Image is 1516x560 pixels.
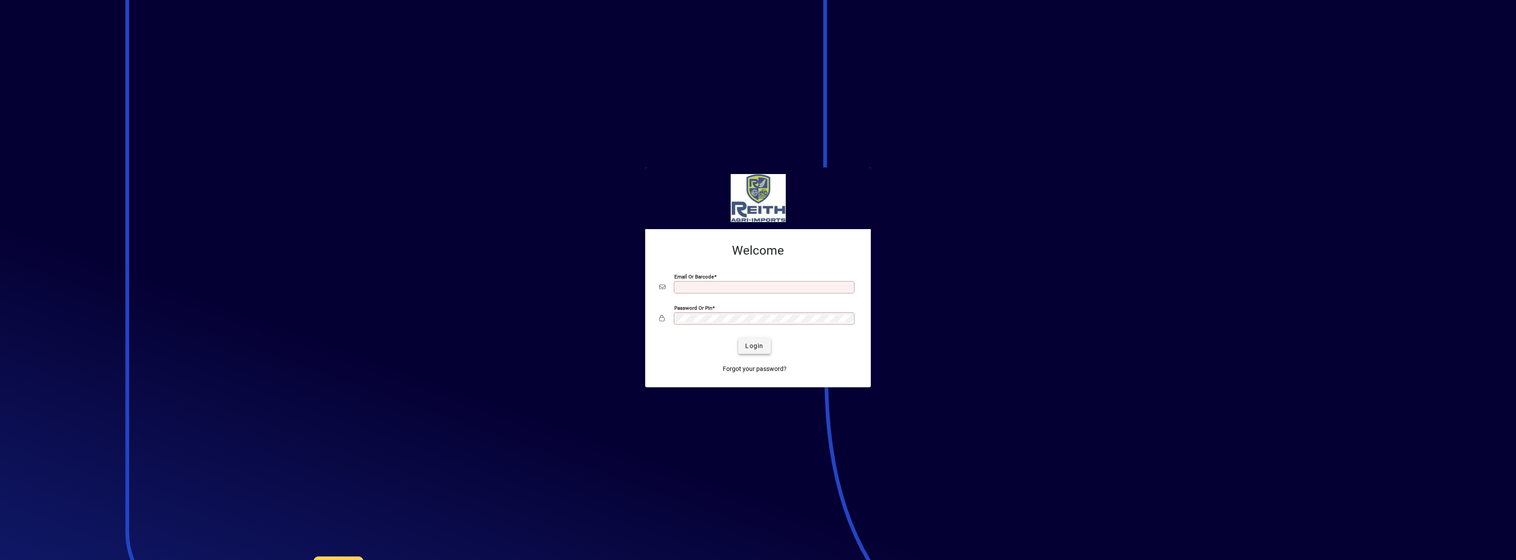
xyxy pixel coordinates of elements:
mat-label: Email or Barcode [674,274,714,280]
a: Forgot your password? [719,361,790,377]
span: Login [745,341,763,351]
button: Login [738,338,770,354]
h2: Welcome [659,243,857,258]
span: Forgot your password? [723,364,787,374]
mat-label: Password or Pin [674,305,712,311]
